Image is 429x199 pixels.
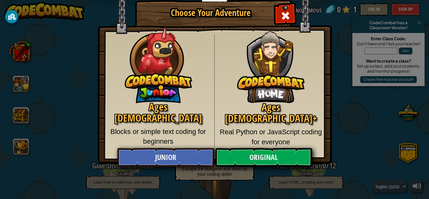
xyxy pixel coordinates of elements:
p: Real Python or JavaScript coding for everyone [220,127,323,147]
img: CodeCombat Original hero character [237,20,305,103]
a: Junior [117,148,214,167]
img: CodeCombat Junior hero character [125,23,192,103]
p: Blocks or simple text coding for beginners [107,127,209,146]
h2: Ages [DEMOGRAPHIC_DATA] [107,102,209,124]
h1: Choose Your Adventure [146,8,275,18]
h2: Ages [DEMOGRAPHIC_DATA]+ [220,102,323,124]
button: GoGuardian Privacy Information [5,10,18,23]
a: Original [215,148,312,167]
div: Close modal [275,5,295,25]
